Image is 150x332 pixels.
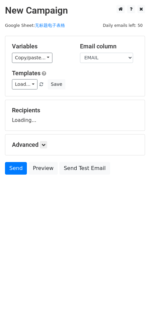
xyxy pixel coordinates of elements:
a: Daily emails left: 50 [101,23,145,28]
span: Daily emails left: 50 [101,22,145,29]
a: Copy/paste... [12,53,52,63]
h5: Advanced [12,141,138,148]
h5: Email column [80,43,138,50]
button: Save [48,79,65,89]
h2: New Campaign [5,5,145,16]
a: Send [5,162,27,175]
small: Google Sheet: [5,23,65,28]
a: Send Test Email [59,162,110,175]
h5: Variables [12,43,70,50]
a: 无标题电子表格 [35,23,65,28]
a: Preview [29,162,58,175]
a: Load... [12,79,37,89]
h5: Recipients [12,107,138,114]
div: Loading... [12,107,138,124]
a: Templates [12,70,40,77]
